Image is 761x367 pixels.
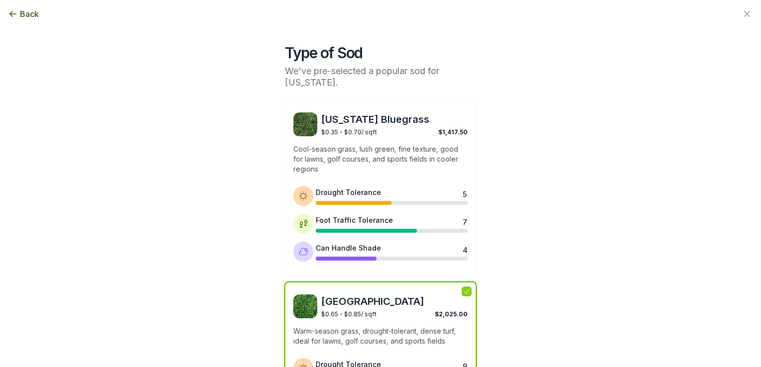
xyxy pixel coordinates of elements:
[438,128,468,136] span: $1,417.50
[298,191,308,201] img: Drought tolerance icon
[285,44,476,62] h2: Type of Sod
[463,189,467,197] div: 5
[321,112,468,126] span: [US_STATE] Bluegrass
[285,66,476,88] p: We've pre-selected a popular sod for [US_STATE].
[463,245,467,253] div: 4
[293,112,317,136] img: Kentucky Bluegrass sod image
[298,219,308,229] img: Foot traffic tolerance icon
[293,294,317,318] img: Bermuda sod image
[293,326,468,346] p: Warm-season grass, drought-tolerant, dense turf, ideal for lawns, golf courses, and sports fields
[435,310,468,318] span: $2,025.00
[321,310,377,318] span: $0.65 - $0.85 / sqft
[293,144,468,174] p: Cool-season grass, lush green, fine texture, good for lawns, golf courses, and sports fields in c...
[321,128,377,136] span: $0.35 - $0.70 / sqft
[463,217,467,225] div: 7
[298,247,308,257] img: Shade tolerance icon
[321,294,468,308] span: [GEOGRAPHIC_DATA]
[316,215,393,225] div: Foot Traffic Tolerance
[20,8,39,20] span: Back
[316,187,381,197] div: Drought Tolerance
[316,243,381,253] div: Can Handle Shade
[8,8,39,20] button: Back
